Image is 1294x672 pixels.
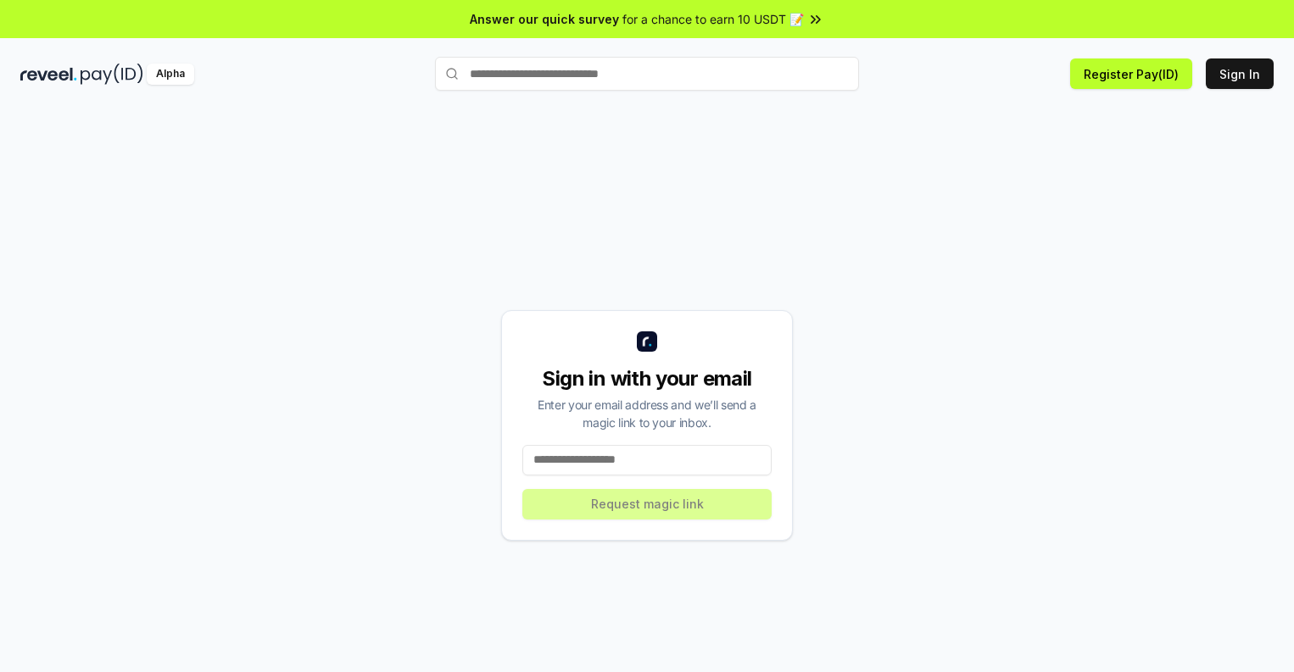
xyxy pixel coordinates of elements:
img: pay_id [81,64,143,85]
span: for a chance to earn 10 USDT 📝 [622,10,804,28]
div: Sign in with your email [522,365,772,392]
img: reveel_dark [20,64,77,85]
div: Enter your email address and we’ll send a magic link to your inbox. [522,396,772,431]
img: logo_small [637,331,657,352]
div: Alpha [147,64,194,85]
button: Sign In [1206,58,1274,89]
span: Answer our quick survey [470,10,619,28]
button: Register Pay(ID) [1070,58,1192,89]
